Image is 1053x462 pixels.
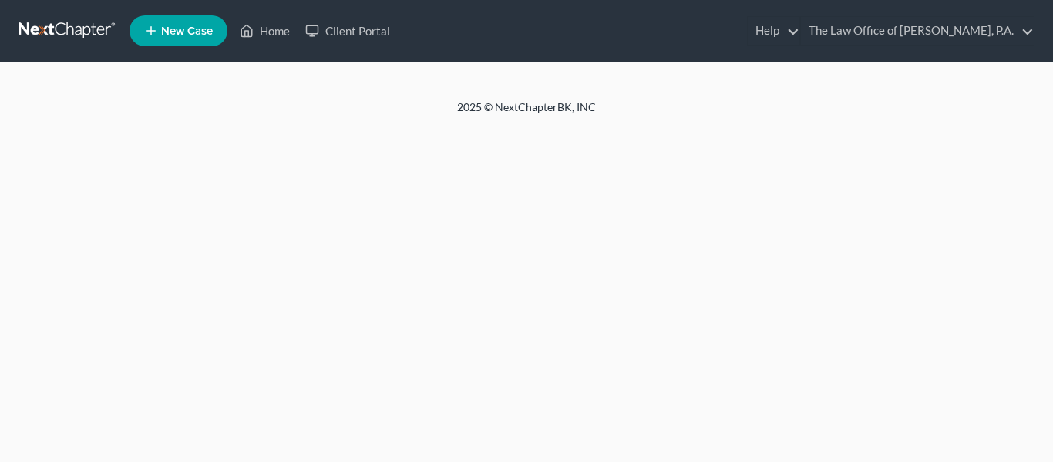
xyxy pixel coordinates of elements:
[801,17,1034,45] a: The Law Office of [PERSON_NAME], P.A.
[298,17,398,45] a: Client Portal
[748,17,799,45] a: Help
[232,17,298,45] a: Home
[130,15,227,46] new-legal-case-button: New Case
[87,99,966,127] div: 2025 © NextChapterBK, INC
